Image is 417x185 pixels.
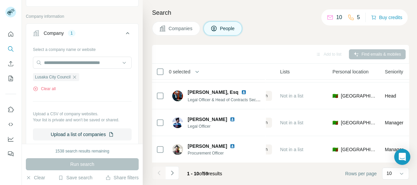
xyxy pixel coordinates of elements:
button: Dashboard [5,133,16,145]
span: 🇿🇲 [332,119,338,126]
span: Manager [385,120,403,125]
button: Clear [26,174,45,181]
button: Clear all [33,86,56,92]
img: Avatar [172,144,183,155]
div: Open Intercom Messenger [394,149,410,165]
img: LinkedIn logo [230,143,235,149]
span: Rows per page [345,170,377,177]
div: 1 [68,30,76,36]
span: Not in a list [280,93,303,99]
h4: Search [152,8,409,17]
span: [PERSON_NAME] [188,116,227,123]
button: Upload a list of companies [33,128,132,140]
span: [GEOGRAPHIC_DATA] [341,92,377,99]
p: Your list is private and won't be saved or shared. [33,117,132,123]
button: Save search [58,174,92,181]
button: Quick start [5,28,16,40]
span: [PERSON_NAME] [188,143,227,149]
div: 1538 search results remaining [55,148,109,154]
span: Head [385,93,396,99]
span: Seniority [385,68,403,75]
span: [GEOGRAPHIC_DATA] [341,119,377,126]
span: 🇿🇲 [332,146,338,153]
span: Manager [385,147,403,152]
span: 0 selected [169,68,190,75]
div: Select a company name or website [33,44,132,53]
button: Company1 [26,25,138,44]
span: Personal location [332,68,368,75]
span: Not in a list [280,147,303,152]
button: Use Surfe API [5,118,16,130]
span: of [199,171,203,176]
button: Search [5,43,16,55]
p: Upload a CSV of company websites. [33,111,132,117]
span: Not in a list [280,120,303,125]
img: LinkedIn logo [241,89,246,95]
button: Feedback [5,148,16,160]
div: Company [44,30,64,37]
span: People [220,25,235,32]
span: Legal Officer [188,123,243,129]
span: 1 - 10 [187,171,199,176]
p: 5 [357,13,360,21]
p: 10 [336,13,342,21]
span: Companies [169,25,193,32]
span: Procurement Officer [188,150,243,156]
span: [PERSON_NAME], Esq [188,89,238,96]
span: Legal Officer & Head of Contracts Section [188,97,263,102]
button: Buy credits [371,13,402,22]
span: 🇿🇲 [332,92,338,99]
p: Company information [26,13,139,19]
p: 10 [386,170,392,177]
span: [GEOGRAPHIC_DATA] [341,146,377,153]
img: Avatar [172,90,183,101]
span: Lists [280,68,290,75]
span: 59 [203,171,208,176]
span: Lusaka City Council [35,74,71,80]
img: Avatar [172,117,183,128]
button: Use Surfe on LinkedIn [5,104,16,116]
img: LinkedIn logo [230,117,235,122]
button: Share filters [105,174,139,181]
button: Enrich CSV [5,58,16,70]
span: results [187,171,222,176]
button: My lists [5,72,16,84]
button: Navigate to next page [166,166,179,180]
